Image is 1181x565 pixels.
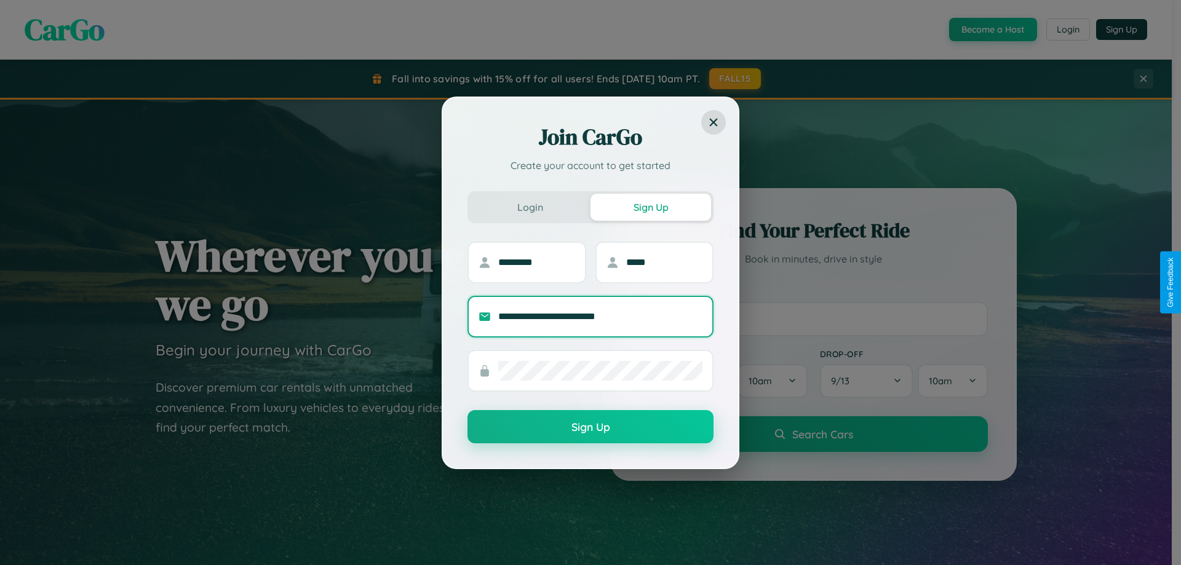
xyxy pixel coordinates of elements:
button: Sign Up [467,410,714,443]
button: Login [470,194,590,221]
div: Give Feedback [1166,258,1175,307]
h2: Join CarGo [467,122,714,152]
p: Create your account to get started [467,158,714,173]
button: Sign Up [590,194,711,221]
